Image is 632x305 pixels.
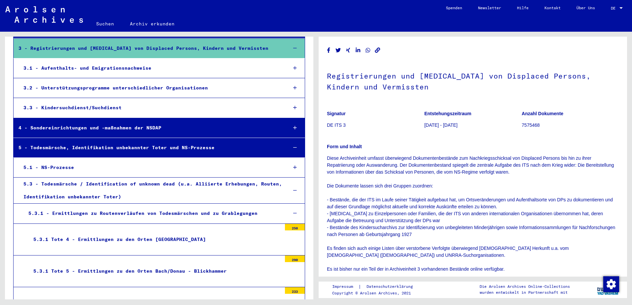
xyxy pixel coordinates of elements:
[480,284,570,289] p: Die Arolsen Archives Online-Collections
[355,46,362,54] button: Share on LinkedIn
[14,121,282,134] div: 4 - Sondereinrichtungen und -maßnahmen der NSDAP
[365,46,372,54] button: Share on WhatsApp
[327,61,619,101] h1: Registrierungen und [MEDICAL_DATA] von Displaced Persons, Kindern und Vermissten
[522,111,563,116] b: Anzahl Dokumente
[332,283,358,290] a: Impressum
[374,46,381,54] button: Copy link
[19,161,282,174] div: 5.1 - NS-Prozesse
[325,46,332,54] button: Share on Facebook
[335,46,342,54] button: Share on Twitter
[19,178,282,203] div: 5.3 - Todesmärsche / Identification of unknown dead (u.a. Alliierte Erhebungen, Routen, Identifik...
[480,289,570,295] p: wurden entwickelt in Partnerschaft mit
[14,141,282,154] div: 5 - Todesmärsche, Identifikation unbekannter Toter und NS-Prozesse
[596,281,620,298] img: yv_logo.png
[19,82,282,94] div: 3.2 - Unterstützungsprogramme unterschiedlicher Organisationen
[28,265,282,278] div: 5.3.1 Tote 5 - Ermittlungen zu den Orten Bach/Donau - Blickhammer
[122,16,182,32] a: Archiv erkunden
[522,122,619,129] p: 7575468
[332,283,421,290] div: |
[285,224,305,230] div: 250
[23,207,282,220] div: 5.3.1 - Ermittlungen zu Routenverläufen von Todesmärschen und zu Grablegungen
[345,46,352,54] button: Share on Xing
[424,122,522,129] p: [DATE] - [DATE]
[332,290,421,296] p: Copyright © Arolsen Archives, 2021
[19,62,282,75] div: 3.1 - Aufenthalts- und Emigrationsnachweise
[603,276,619,292] img: Zustimmung ändern
[611,6,618,11] span: DE
[5,6,83,23] img: Arolsen_neg.svg
[361,283,421,290] a: Datenschutzerklärung
[285,255,305,262] div: 290
[19,101,282,114] div: 3.3 - Kindersuchdienst/Suchdienst
[28,233,282,246] div: 5.3.1 Tote 4 - Ermittlungen zu den Orten [GEOGRAPHIC_DATA]
[603,276,619,292] div: Zustimmung ändern
[327,144,362,149] b: Form und Inhalt
[88,16,122,32] a: Suchen
[327,111,346,116] b: Signatur
[14,42,282,55] div: 3 - Registrierungen und [MEDICAL_DATA] von Displaced Persons, Kindern und Vermissten
[424,111,471,116] b: Entstehungszeitraum
[285,287,305,294] div: 233
[327,155,619,273] p: Diese Archiveinheit umfasst überwiegend Dokumentenbestände zum Nachkriegsschicksal von Displaced ...
[327,122,424,129] p: DE ITS 3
